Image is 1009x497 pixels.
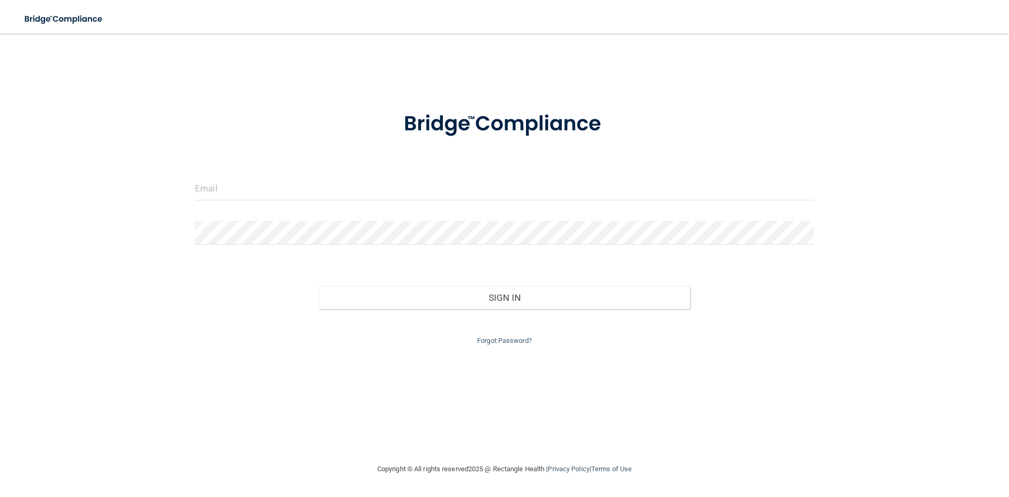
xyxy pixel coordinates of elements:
[16,8,112,30] img: bridge_compliance_login_screen.278c3ca4.svg
[477,337,532,344] a: Forgot Password?
[548,465,589,473] a: Privacy Policy
[313,452,696,486] div: Copyright © All rights reserved 2025 @ Rectangle Health | |
[382,97,627,151] img: bridge_compliance_login_screen.278c3ca4.svg
[195,177,814,200] input: Email
[319,286,691,309] button: Sign In
[591,465,632,473] a: Terms of Use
